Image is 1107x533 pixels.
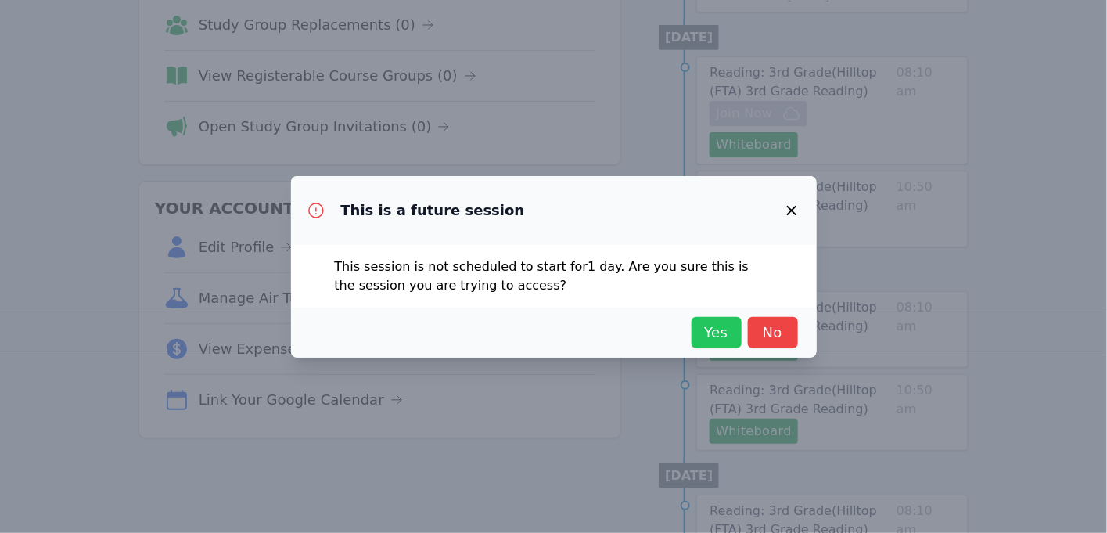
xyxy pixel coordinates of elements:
[341,201,525,220] h3: This is a future session
[335,257,773,295] p: This session is not scheduled to start for 1 day . Are you sure this is the session you are tryin...
[699,322,734,344] span: Yes
[692,317,742,348] button: Yes
[748,317,798,348] button: No
[756,322,790,344] span: No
